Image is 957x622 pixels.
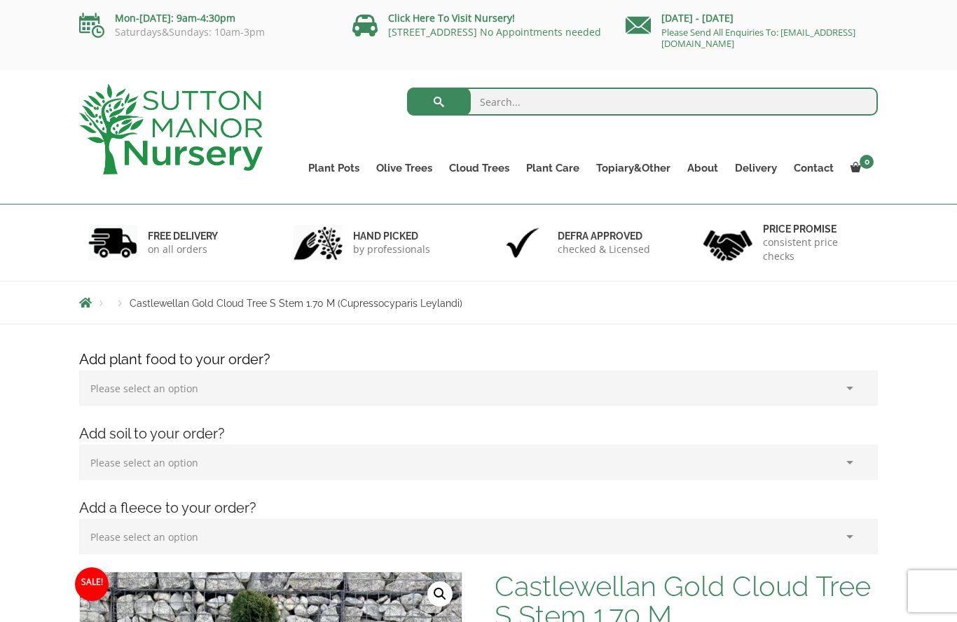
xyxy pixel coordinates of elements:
p: by professionals [353,242,430,256]
h4: Add soil to your order? [69,423,888,445]
h4: Add plant food to your order? [69,349,888,371]
a: Plant Pots [300,158,368,178]
span: Sale! [75,567,109,601]
h6: FREE DELIVERY [148,230,218,242]
a: Contact [785,158,842,178]
a: Click Here To Visit Nursery! [388,11,515,25]
span: Castlewellan Gold Cloud Tree S Stem 1.70 M (Cupressocyparis Leylandi) [130,298,462,309]
a: About [679,158,727,178]
a: View full-screen image gallery [427,581,453,607]
span: 0 [860,155,874,169]
p: Saturdays&Sundays: 10am-3pm [79,27,331,38]
h6: Defra approved [558,230,650,242]
h6: hand picked [353,230,430,242]
p: [DATE] - [DATE] [626,10,878,27]
img: 2.jpg [294,225,343,261]
a: Olive Trees [368,158,441,178]
a: 0 [842,158,878,178]
a: Delivery [727,158,785,178]
img: 4.jpg [703,221,752,264]
a: Please Send All Enquiries To: [EMAIL_ADDRESS][DOMAIN_NAME] [661,26,855,50]
h6: Price promise [763,223,869,235]
a: Topiary&Other [588,158,679,178]
img: 3.jpg [498,225,547,261]
a: Cloud Trees [441,158,518,178]
p: Mon-[DATE]: 9am-4:30pm [79,10,331,27]
img: logo [79,84,263,174]
nav: Breadcrumbs [79,297,878,308]
p: checked & Licensed [558,242,650,256]
img: 1.jpg [88,225,137,261]
p: consistent price checks [763,235,869,263]
input: Search... [407,88,879,116]
p: on all orders [148,242,218,256]
a: Plant Care [518,158,588,178]
a: [STREET_ADDRESS] No Appointments needed [388,25,601,39]
h4: Add a fleece to your order? [69,497,888,519]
